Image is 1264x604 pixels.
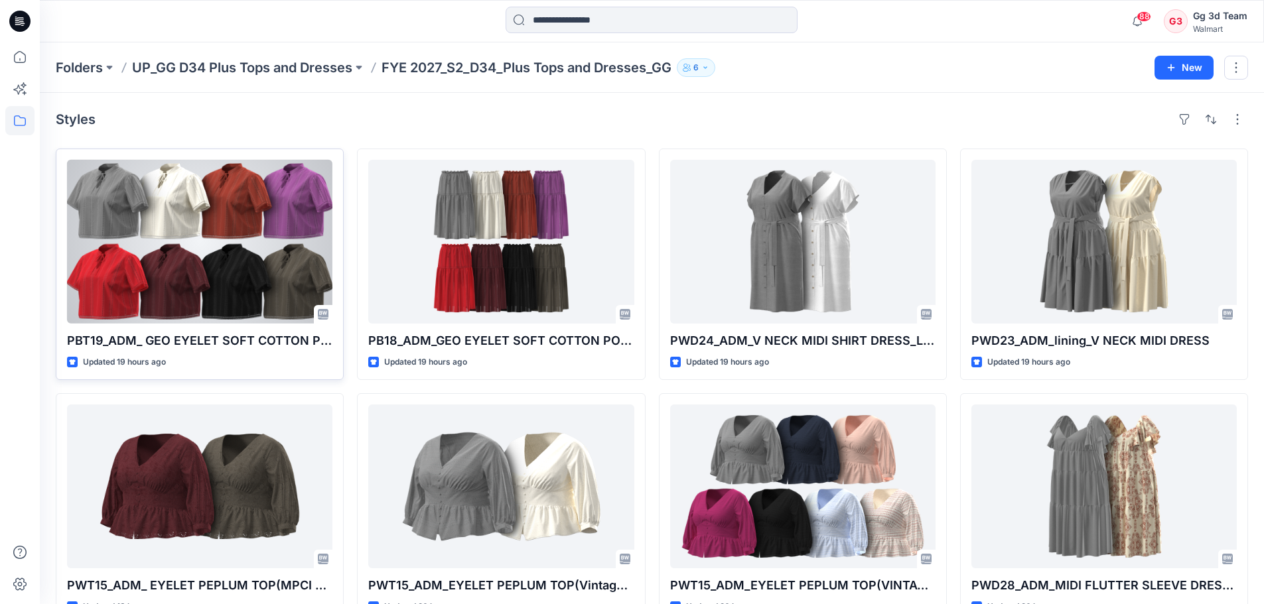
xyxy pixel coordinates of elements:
[670,404,936,568] a: PWT15_ADM_EYELET PEPLUM TOP(VINTAGE GEO EYELET)
[987,355,1070,369] p: Updated 19 hours ago
[1164,9,1188,33] div: G3
[67,404,332,568] a: PWT15_ADM_ EYELET PEPLUM TOP(MPCI Eyelet)
[83,355,166,369] p: Updated 19 hours ago
[971,332,1237,350] p: PWD23_ADM_lining_V NECK MIDI DRESS
[1193,24,1247,34] div: Walmart
[971,160,1237,324] a: PWD23_ADM_lining_V NECK MIDI DRESS
[56,111,96,127] h4: Styles
[677,58,715,77] button: 6
[693,60,699,75] p: 6
[686,355,769,369] p: Updated 19 hours ago
[368,404,634,568] a: PWT15_ADM_EYELET PEPLUM TOP(Vintage Geo Eyelet)_Cami version
[67,160,332,324] a: PBT19_ADM_ GEO EYELET SOFT COTTON POPLIN TOP
[1155,56,1214,80] button: New
[670,332,936,350] p: PWD24_ADM_V NECK MIDI SHIRT DRESS_Lining Version
[384,355,467,369] p: Updated 19 hours ago
[382,58,671,77] p: FYE 2027_S2_D34_Plus Tops and Dresses_GG
[368,160,634,324] a: PB18_ADM_GEO EYELET SOFT COTTON POPLIN SKIRT
[1137,11,1151,22] span: 88
[1193,8,1247,24] div: Gg 3d Team
[670,576,936,595] p: PWT15_ADM_EYELET PEPLUM TOP(VINTAGE GEO EYELET)
[56,58,103,77] a: Folders
[132,58,352,77] a: UP_GG D34 Plus Tops and Dresses
[368,576,634,595] p: PWT15_ADM_EYELET PEPLUM TOP(Vintage Geo Eyelet)_Cami version
[67,332,332,350] p: PBT19_ADM_ GEO EYELET SOFT COTTON POPLIN TOP
[971,576,1237,595] p: PWD28_ADM_MIDI FLUTTER SLEEVE DRESS_Lining version
[670,160,936,324] a: PWD24_ADM_V NECK MIDI SHIRT DRESS_Lining Version
[67,576,332,595] p: PWT15_ADM_ EYELET PEPLUM TOP(MPCI Eyelet)
[971,404,1237,568] a: PWD28_ADM_MIDI FLUTTER SLEEVE DRESS_Lining version
[368,332,634,350] p: PB18_ADM_GEO EYELET SOFT COTTON POPLIN SKIRT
